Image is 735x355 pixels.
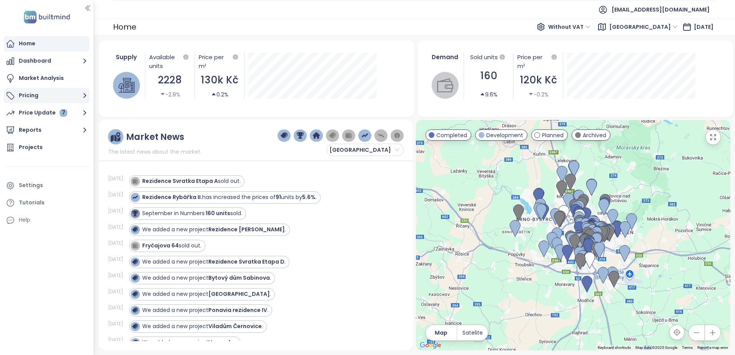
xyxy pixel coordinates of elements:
[468,53,509,62] div: Sold units
[60,109,67,117] div: 7
[132,323,138,329] img: icon
[142,258,286,266] div: We added a new project .
[142,177,241,185] div: sold out.
[108,288,127,295] div: [DATE]
[208,338,236,346] strong: Vranovka
[694,23,713,31] span: [DATE]
[682,345,693,350] a: Terms (opens in new tab)
[132,340,138,345] img: icon
[108,304,127,311] div: [DATE]
[329,132,336,139] img: price-tag-grey.png
[118,77,135,93] img: house
[528,90,549,99] div: -0.2%
[486,131,523,139] span: Development
[468,68,509,84] div: 160
[19,198,45,207] div: Tutorials
[160,91,165,97] span: caret-down
[4,123,90,138] button: Reports
[19,73,64,83] div: Market Analysis
[19,39,35,48] div: Home
[517,72,559,88] div: 120k Kč
[142,209,242,217] div: September in Numbers: sold.
[132,227,138,232] img: icon
[4,88,90,103] button: Pricing
[418,340,443,350] img: Google
[142,177,218,185] strong: Rezidence Svratka Etapa A
[22,9,72,25] img: logo
[548,21,590,33] span: Without VAT
[208,226,285,233] strong: Rezidence [PERSON_NAME]
[132,259,138,264] img: icon
[4,212,90,228] div: Help
[4,53,90,69] button: Dashboard
[108,224,127,231] div: [DATE]
[437,77,453,93] img: wallet
[302,193,316,201] strong: 5.6%
[19,108,67,118] div: Price Update
[108,191,127,198] div: [DATE]
[297,132,304,139] img: trophy-dark-blue.png
[281,132,288,139] img: price-tag-dark-blue.png
[108,148,201,156] span: The latest news about the market.
[480,90,497,99] div: 9.6%
[132,211,138,216] img: icon
[4,71,90,86] a: Market Analysis
[126,132,184,142] div: Market News
[208,322,262,330] strong: Viladům Černovice
[462,328,483,337] span: Satelite
[612,0,710,19] span: [EMAIL_ADDRESS][DOMAIN_NAME]
[418,340,443,350] a: Open this area in Google Maps (opens a new window)
[542,131,564,139] span: Planned
[377,132,384,139] img: price-decreases.png
[4,105,90,121] button: Price Update 7
[361,132,368,139] img: price-increases.png
[142,322,263,330] div: We added a new project .
[112,53,141,61] div: Supply
[142,193,202,201] strong: Rezidence Rybářka II.
[4,36,90,51] a: Home
[132,307,138,313] img: icon
[142,290,271,298] div: We added a new project .
[313,132,320,139] img: home-dark-blue.png
[208,306,267,314] strong: Ponavia rezidence IV
[211,90,228,99] div: 0.2%
[431,53,460,61] div: Demand
[436,131,467,139] span: Completed
[149,53,191,70] div: Available units
[208,290,270,298] strong: [GEOGRAPHIC_DATA]
[435,328,447,337] span: Map
[528,91,534,97] span: caret-down
[345,132,352,139] img: wallet-dark-grey.png
[598,345,631,350] button: Keyboard shortcuts
[108,272,127,279] div: [DATE]
[4,178,90,193] a: Settings
[132,194,138,200] img: icon
[583,131,606,139] span: Archived
[329,144,399,156] span: Brno
[426,325,457,340] button: Map
[609,21,678,33] span: Brno
[132,178,138,184] img: icon
[132,275,138,280] img: icon
[142,306,268,314] div: We added a new project .
[108,207,127,214] div: [DATE]
[142,274,271,282] div: We added a new project .
[142,242,179,249] strong: Fryčajova 64
[211,91,216,97] span: caret-up
[697,345,728,350] a: Report a map error
[108,175,127,182] div: [DATE]
[208,274,270,282] strong: Bytový dům Sabinova
[480,91,485,97] span: caret-up
[108,337,127,343] div: [DATE]
[19,143,43,152] div: Projects
[111,132,120,142] img: ruler
[276,193,281,201] strong: 91
[19,181,43,190] div: Settings
[199,72,240,88] div: 130k Kč
[142,226,286,234] div: We added a new project .
[132,291,138,297] img: icon
[517,53,559,70] div: Price per m²
[142,242,201,250] div: sold out.
[19,215,30,225] div: Help
[457,325,488,340] button: Satelite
